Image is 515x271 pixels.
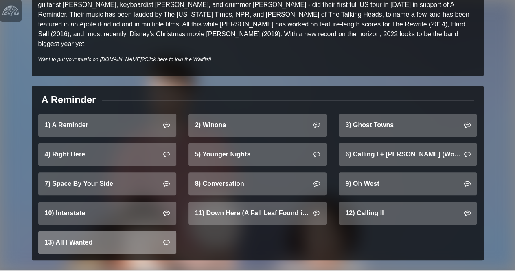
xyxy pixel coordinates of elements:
[339,202,477,225] a: 12) Calling II
[188,143,327,166] a: 5) Younger Nights
[38,56,212,62] i: Want to put your music on [DOMAIN_NAME]?
[2,2,19,19] img: logo-white-4c48a5e4bebecaebe01ca5a9d34031cfd3d4ef9ae749242e8c4bf12ef99f53e8.png
[38,114,176,137] a: 1) A Reminder
[339,143,477,166] a: 6) Calling I + [PERSON_NAME] (Worried Days)
[38,143,176,166] a: 4) Right Here
[339,114,477,137] a: 3) Ghost Towns
[38,231,176,254] a: 13) All I Wanted
[38,202,176,225] a: 10) Interstate
[188,202,327,225] a: 11) Down Here (A Fall Leaf Found in a Far and Distant Town)
[42,93,96,107] div: A Reminder
[339,172,477,195] a: 9) Oh West
[188,172,327,195] a: 8) Conversation
[188,114,327,137] a: 2) Winona
[145,56,211,62] a: Click here to join the Waitlist!
[38,172,176,195] a: 7) Space By Your Side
